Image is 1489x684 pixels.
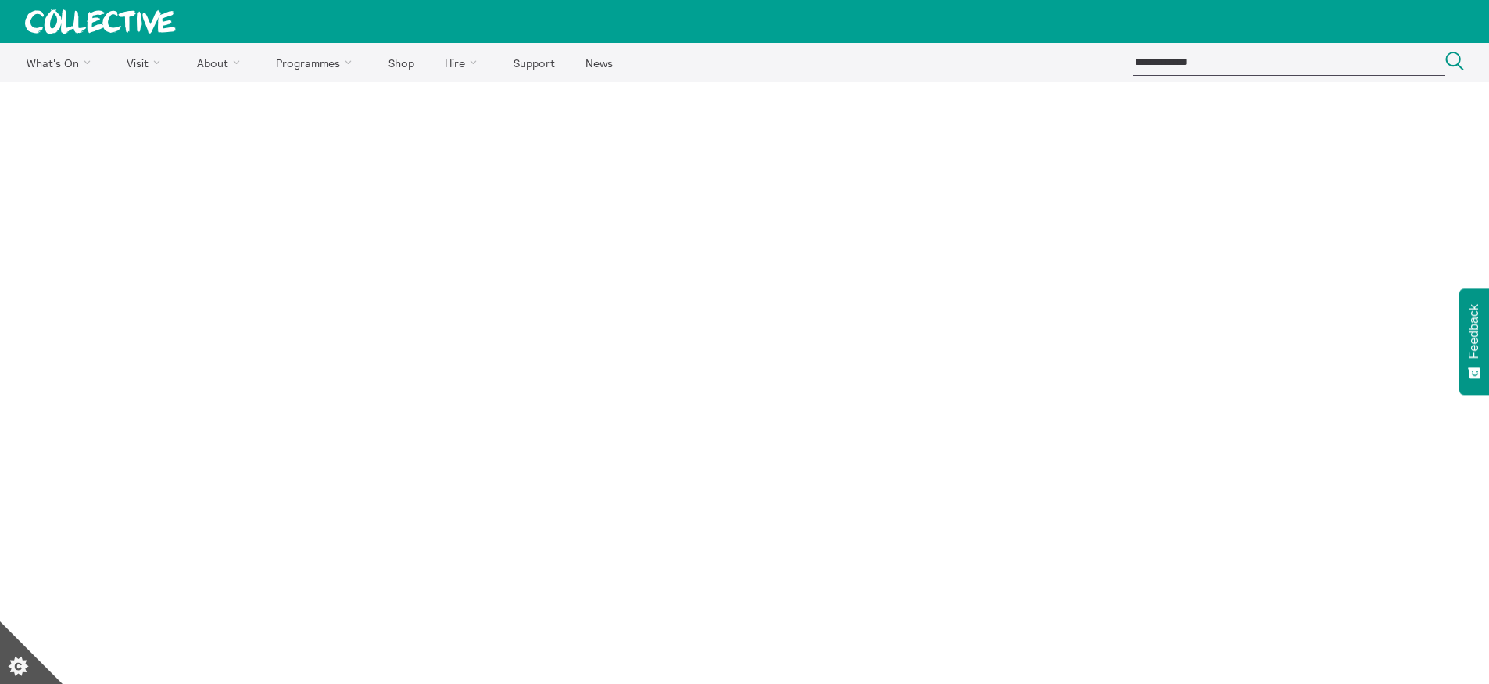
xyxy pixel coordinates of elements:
a: About [183,43,260,82]
button: Feedback - Show survey [1459,288,1489,395]
a: What's On [13,43,110,82]
a: Shop [374,43,428,82]
a: Visit [113,43,181,82]
a: News [571,43,626,82]
a: Hire [431,43,497,82]
a: Programmes [263,43,372,82]
a: Support [499,43,568,82]
span: Feedback [1467,304,1481,359]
